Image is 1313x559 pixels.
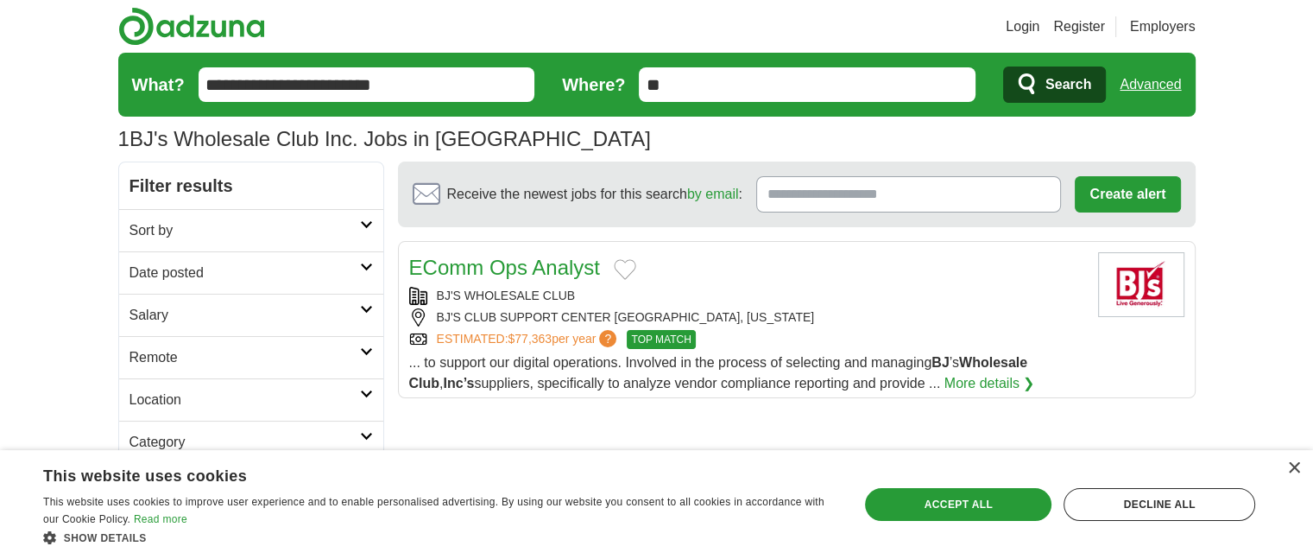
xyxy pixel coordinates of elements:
strong: Wholesale [959,355,1027,370]
h1: BJ's Wholesale Club Inc. Jobs in [GEOGRAPHIC_DATA] [118,127,651,150]
a: Location [119,378,383,421]
div: Decline all [1064,488,1255,521]
a: Category [119,421,383,463]
strong: Inc’s [444,376,475,391]
span: $77,363 [508,332,552,346]
strong: BJ [931,355,949,370]
a: Employers [1130,16,1196,37]
a: Sort by [119,209,383,251]
h2: Date posted [129,263,360,283]
a: Register [1053,16,1105,37]
h2: Salary [129,305,360,326]
a: Date posted [119,251,383,294]
span: TOP MATCH [627,330,695,349]
div: Close [1287,462,1300,475]
a: ESTIMATED:$77,363per year? [437,330,621,349]
span: ? [599,330,616,347]
a: EComm Ops Analyst [409,256,600,279]
img: Adzuna logo [118,7,265,46]
a: Login [1006,16,1039,37]
img: BJ's Wholesale Club, Inc. logo [1098,252,1184,317]
span: 1 [118,124,129,155]
h2: Location [129,390,360,410]
span: ... to support our digital operations. Involved in the process of selecting and managing ’s , sup... [409,355,1028,391]
h2: Category [129,432,360,453]
button: Create alert [1075,176,1180,213]
a: by email [687,187,739,201]
button: Add to favorite jobs [614,259,636,280]
a: Remote [119,336,383,378]
label: What? [132,72,185,98]
a: More details ❯ [944,373,1035,394]
div: BJ'S CLUB SUPPORT CENTER [GEOGRAPHIC_DATA], [US_STATE] [409,308,1084,327]
h2: Remote [129,347,360,368]
div: This website uses cookies [43,461,792,486]
label: Where? [562,72,625,98]
a: Read more, opens a new window [134,513,187,525]
h2: Sort by [129,220,360,241]
span: Receive the newest jobs for this search : [447,184,742,205]
div: Show details [43,529,835,546]
a: Advanced [1120,67,1181,102]
span: Show details [64,532,147,544]
span: Search [1045,67,1091,102]
a: BJ'S WHOLESALE CLUB [437,289,576,302]
strong: Club [409,376,440,391]
div: Accept all [865,488,1051,521]
span: This website uses cookies to improve user experience and to enable personalised advertising. By u... [43,496,824,525]
a: Salary [119,294,383,336]
button: Search [1003,67,1106,103]
h2: Filter results [119,162,383,209]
